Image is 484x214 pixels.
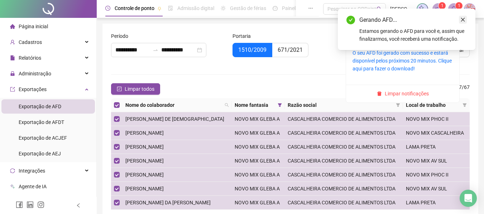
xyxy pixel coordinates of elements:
button: Limpar todos [111,83,160,95]
span: sun [221,6,226,11]
span: [PERSON_NAME] [125,130,164,136]
span: Local de trabalho [406,101,460,109]
span: filter [278,103,282,107]
span: filter [394,100,402,110]
span: sync [10,168,15,173]
span: export [10,87,15,92]
span: [PERSON_NAME] [125,172,164,178]
td: NOVO MIX GLEBA A [232,196,285,210]
td: CASCALHEIRA COMERCIO DE ALIMENTOS LTDA [285,196,403,210]
span: [PERSON_NAME] DE [DEMOGRAPHIC_DATA] [125,116,224,122]
span: left [76,203,81,208]
span: search [377,6,382,12]
td: NOVO MIX GLEBA A [232,126,285,140]
span: 671/2021 [278,46,303,53]
span: Período [111,32,128,40]
td: LAMA PRETA [403,140,470,154]
span: home [10,24,15,29]
span: : 7 / 67 [406,83,470,95]
span: Página inicial [19,24,48,29]
span: Painel do DP [282,5,310,11]
span: Razão social [288,101,393,109]
span: bell [451,6,457,12]
div: Estamos gerando o AFD para você e, assim que finalizarmos, você receberá uma notificação. [359,27,467,43]
img: 30682 [464,4,475,14]
span: clock-circle [105,6,110,11]
td: CASCALHEIRA COMERCIO DE ALIMENTOS LTDA [285,168,403,182]
td: CASCALHEIRA COMERCIO DE ALIMENTOS LTDA [285,140,403,154]
sup: 1 [455,2,463,9]
span: 1 [458,3,460,8]
sup: 1 [439,2,446,9]
span: Exportação de AFD [19,104,61,109]
td: CASCALHEIRA COMERCIO DE ALIMENTOS LTDA [285,112,403,126]
img: sparkle-icon.fc2bf0ac1784a2077858766a79e2daf3.svg [418,5,426,13]
td: LAMA PRETA [403,196,470,210]
span: notification [435,6,441,12]
span: to [153,47,158,53]
span: Controle de ponto [115,5,154,11]
span: ellipsis [308,6,313,11]
span: Agente de IA [19,184,47,189]
a: Close [459,16,467,24]
span: Admissão digital [177,5,214,11]
span: swap-right [153,47,158,53]
span: file-done [168,6,173,11]
span: Exportação de AEJ [19,151,61,156]
span: Exportação de AFDT [19,119,64,125]
td: NOVO MIX PHOC II [403,168,470,182]
td: NOVO MIX GLEBA A [232,182,285,196]
span: search [223,100,230,110]
span: pushpin [157,6,162,11]
span: filter [461,100,468,110]
span: check-square [117,86,122,91]
span: Nome fantasia [235,101,275,109]
span: Nome do colaborador [125,101,222,109]
td: NOVO MIX CASCALHEIRA [403,126,470,140]
span: Cadastros [19,39,42,45]
span: filter [463,103,467,107]
td: CASCALHEIRA COMERCIO DE ALIMENTOS LTDA [285,154,403,168]
span: file [10,55,15,60]
span: Integrações [19,168,45,174]
span: close [460,17,465,22]
span: [PERSON_NAME] [125,144,164,150]
span: Limpar todos [125,85,154,93]
span: Gestão de férias [230,5,266,11]
span: [PERSON_NAME] [125,186,164,191]
td: CASCALHEIRA COMERCIO DE ALIMENTOS LTDA [285,126,403,140]
td: NOVO MIX AV SUL [403,154,470,168]
span: Portaria [233,32,251,40]
span: filter [276,100,283,110]
span: Administração [19,71,51,76]
span: Exportações [19,86,47,92]
td: CASCALHEIRA COMERCIO DE ALIMENTOS LTDA [285,182,403,196]
span: [PERSON_NAME] DA [PERSON_NAME] [125,200,211,205]
span: Exportação de ACJEF [19,135,67,141]
td: NOVO MIX GLEBA A [232,154,285,168]
span: user-add [10,40,15,45]
span: Relatórios [19,55,41,61]
td: NOVO MIX GLEBA A [232,140,285,154]
span: instagram [37,201,44,208]
span: 1 [441,3,444,8]
div: Gerando AFD... [359,16,467,24]
span: [PERSON_NAME] [390,5,412,13]
span: 1510/2009 [238,46,267,53]
div: Open Intercom Messenger [460,190,477,207]
span: lock [10,71,15,76]
span: [PERSON_NAME] [125,158,164,164]
span: dashboard [273,6,278,11]
td: NOVO MIX AV SUL [403,182,470,196]
span: search [225,103,229,107]
span: filter [396,103,400,107]
span: facebook [16,201,23,208]
span: linkedin [27,201,34,208]
td: NOVO MIX PHOC II [403,112,470,126]
td: NOVO MIX GLEBA A [232,112,285,126]
span: check-circle [346,16,355,24]
span: Registros Selecionados [406,84,458,90]
td: NOVO MIX GLEBA A [232,168,285,182]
